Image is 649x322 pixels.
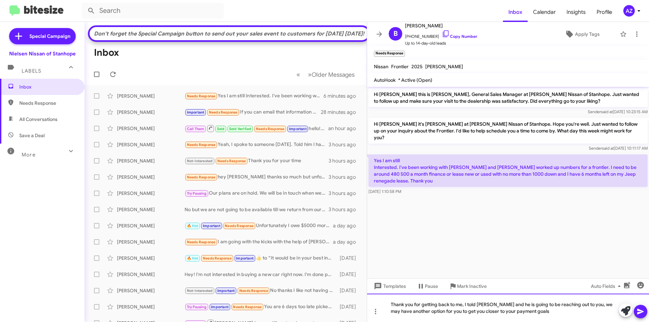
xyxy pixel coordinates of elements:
[329,190,361,197] div: 3 hours ago
[203,256,232,261] span: Needs Response
[187,143,216,147] span: Needs Response
[185,141,329,149] div: Yeah, I spoke to someone [DATE]. Told him I have his contact when I'm ready to purchase. I'll cal...
[117,271,185,278] div: [PERSON_NAME]
[591,2,618,22] span: Profile
[591,280,623,292] span: Auto Fields
[117,190,185,197] div: [PERSON_NAME]
[503,2,528,22] a: Inbox
[374,77,395,83] span: AutoHook
[372,280,406,292] span: Templates
[94,47,119,58] h1: Inbox
[293,68,359,81] nav: Page navigation example
[185,190,329,197] div: Our plans are on hold. We will be in touch when we are ready.
[425,280,438,292] span: Pause
[442,34,477,39] a: Copy Number
[203,224,220,228] span: Important
[336,303,361,310] div: [DATE]
[93,30,365,37] div: Don't forget the Special Campaign button to send out your sales event to customers for [DATE] [DA...
[368,118,648,144] p: Hi [PERSON_NAME] it's [PERSON_NAME] at [PERSON_NAME] Nissan of Stanhope. Hope you're well. Just w...
[374,51,405,57] small: Needs Response
[236,256,254,261] span: Important
[117,93,185,99] div: [PERSON_NAME]
[528,2,561,22] a: Calendar
[211,305,229,309] span: Important
[117,303,185,310] div: [PERSON_NAME]
[393,28,398,39] span: B
[405,40,477,47] span: Up to 14-day-old leads
[187,256,198,261] span: 🔥 Hot
[117,141,185,148] div: [PERSON_NAME]
[321,109,361,116] div: 28 minutes ago
[304,68,359,81] button: Next
[117,222,185,229] div: [PERSON_NAME]
[411,280,443,292] button: Pause
[185,157,329,165] div: Thank you for your time
[547,28,617,40] button: Apply Tags
[185,303,336,311] div: You are 6 days too late picked up a 2025 kicks SR my only regret is that I could not get the prem...
[575,28,600,40] span: Apply Tags
[19,100,77,106] span: Needs Response
[185,108,321,116] div: If you can email that information and contacts to me that would be appreciated: [EMAIL_ADDRESS][D...
[601,109,613,114] span: said at
[623,5,635,17] div: AZ
[585,280,629,292] button: Auto Fields
[425,64,463,70] span: [PERSON_NAME]
[225,224,254,228] span: Needs Response
[209,110,238,115] span: Needs Response
[329,141,361,148] div: 3 hours ago
[9,50,76,57] div: Nielsen Nissan of Stanhope
[19,132,45,139] span: Save a Deal
[117,174,185,180] div: [PERSON_NAME]
[457,280,487,292] span: Mark Inactive
[9,28,76,44] a: Special Campaign
[312,71,355,78] span: Older Messages
[411,64,423,70] span: 2025
[336,271,361,278] div: [DATE]
[602,146,614,151] span: said at
[336,255,361,262] div: [DATE]
[328,125,361,132] div: an hour ago
[323,93,361,99] div: 6 minutes ago
[22,68,41,74] span: Labels
[117,255,185,262] div: [PERSON_NAME]
[185,124,328,133] div: hello! My name is [PERSON_NAME] and i fear my car i just recently leased is not linked to be paid...
[187,289,213,293] span: Not-Interested
[187,159,213,163] span: Not-Interested
[368,189,401,194] span: [DATE] 1:10:58 PM
[289,127,307,131] span: Important
[217,127,225,131] span: Sold
[187,240,216,244] span: Needs Response
[233,305,262,309] span: Needs Response
[374,64,388,70] span: Nissan
[117,287,185,294] div: [PERSON_NAME]
[187,175,216,179] span: Needs Response
[185,254,336,262] div: ​👍​ to “ It would be in your best interest at this time to continue driving your current Rogue. Y...
[117,125,185,132] div: [PERSON_NAME]
[29,33,70,40] span: Special Campaign
[117,157,185,164] div: [PERSON_NAME]
[588,109,648,114] span: Sender [DATE] 10:23:15 AM
[329,206,361,213] div: 3 hours ago
[333,222,361,229] div: a day ago
[22,152,35,158] span: More
[368,88,648,107] p: Hi [PERSON_NAME] this is [PERSON_NAME], General Sales Manager at [PERSON_NAME] Nissan of Stanhope...
[185,287,336,295] div: No thanks I like not having a car payment
[217,159,246,163] span: Needs Response
[117,239,185,245] div: [PERSON_NAME]
[329,157,361,164] div: 3 hours ago
[367,280,411,292] button: Templates
[296,70,300,79] span: «
[292,68,304,81] button: Previous
[308,70,312,79] span: »
[187,191,207,196] span: Try Pausing
[333,239,361,245] div: a day ago
[187,110,205,115] span: Important
[185,222,333,230] div: Unfortunately I owe $5000 more than what the car is worth
[367,294,649,322] div: Thank you for getting back to me, I told [PERSON_NAME] and he is going to be reaching out to you,...
[239,289,268,293] span: Needs Response
[368,154,648,187] p: Yes I am still Interested. I've been working with [PERSON_NAME] and [PERSON_NAME] worked up numbe...
[561,2,591,22] a: Insights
